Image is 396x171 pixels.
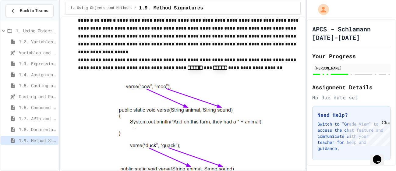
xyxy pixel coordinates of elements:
[312,2,331,16] div: My Account
[19,126,56,133] span: 1.8. Documentation with Comments and Preconditions
[139,5,203,12] span: 1.9. Method Signatures
[2,2,42,39] div: Chat with us now!Close
[19,93,56,100] span: Casting and Ranges of variables - Quiz
[19,38,56,45] span: 1.2. Variables and Data Types
[19,60,56,67] span: 1.3. Expressions and Output [New]
[20,8,48,14] span: Back to Teams
[19,49,56,56] span: Variables and Data Types - Quiz
[370,147,390,165] iframe: chat widget
[19,104,56,111] span: 1.6. Compound Assignment Operators
[5,4,54,17] button: Back to Teams
[19,82,56,89] span: 1.5. Casting and Ranges of Values
[312,25,391,42] h1: APCS - Schlamann [DATE]-[DATE]
[19,71,56,78] span: 1.4. Assignment and Input
[19,115,56,122] span: 1.7. APIs and Libraries
[312,83,391,91] h2: Assignment Details
[317,111,385,119] h3: Need Help?
[16,27,56,34] span: 1. Using Objects and Methods
[19,137,56,144] span: 1.9. Method Signatures
[312,94,391,101] div: No due date set
[134,6,136,11] span: /
[314,65,389,71] div: [PERSON_NAME]
[345,120,390,146] iframe: chat widget
[312,52,391,60] h2: Your Progress
[317,121,385,151] p: Switch to "Grade View" to access the chat feature and communicate with your teacher for help and ...
[70,6,132,11] span: 1. Using Objects and Methods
